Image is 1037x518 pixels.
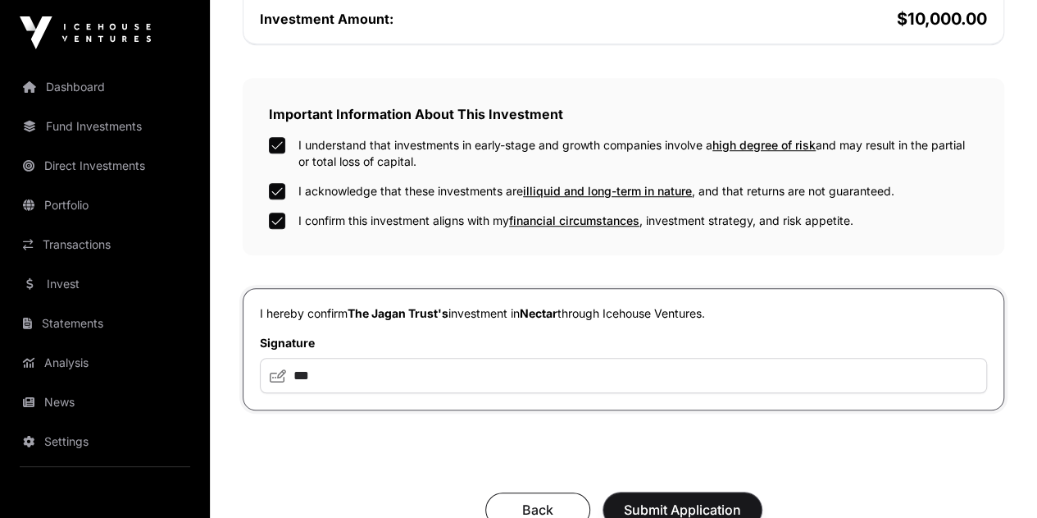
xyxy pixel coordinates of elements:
h2: $10,000.00 [627,7,988,30]
span: Investment Amount: [260,11,393,27]
label: I understand that investments in early-stage and growth companies involve a and may result in the... [298,137,978,170]
a: Statements [13,305,197,342]
a: Transactions [13,227,197,263]
label: I confirm this investment aligns with my , investment strategy, and risk appetite. [298,213,853,229]
label: Signature [260,335,987,351]
a: Invest [13,266,197,302]
span: illiquid and long-term in nature [523,184,692,198]
span: financial circumstances [509,213,639,227]
h2: Important Information About This Investment [269,104,978,124]
a: Portfolio [13,187,197,223]
a: Direct Investments [13,148,197,184]
iframe: Chat Widget [955,439,1037,518]
a: News [13,384,197,420]
a: Settings [13,424,197,460]
p: I hereby confirm investment in through Icehouse Ventures. [260,305,987,322]
label: I acknowledge that these investments are , and that returns are not guaranteed. [298,183,894,199]
span: The Jagan Trust's [348,306,448,320]
span: Nectar [520,306,557,320]
img: Icehouse Ventures Logo [20,16,151,49]
a: Analysis [13,345,197,381]
a: Fund Investments [13,108,197,144]
span: high degree of risk [712,138,816,152]
a: Dashboard [13,69,197,105]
